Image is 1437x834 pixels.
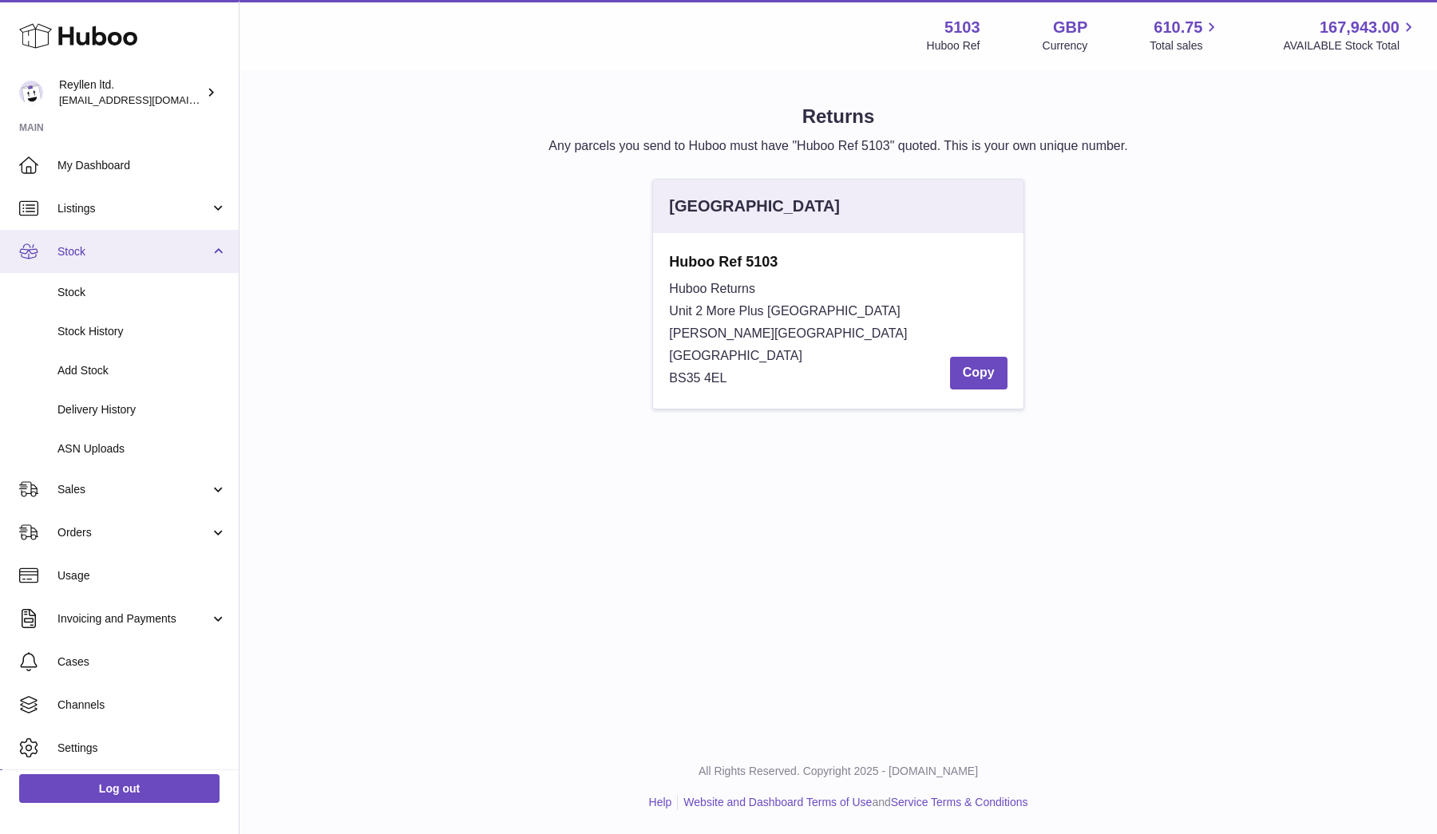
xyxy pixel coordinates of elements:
[19,774,220,803] a: Log out
[1150,38,1221,53] span: Total sales
[57,741,227,756] span: Settings
[1150,17,1221,53] a: 610.75 Total sales
[57,482,210,497] span: Sales
[57,698,227,713] span: Channels
[57,158,227,173] span: My Dashboard
[57,285,227,300] span: Stock
[669,196,840,217] div: [GEOGRAPHIC_DATA]
[944,17,980,38] strong: 5103
[57,441,227,457] span: ASN Uploads
[57,324,227,339] span: Stock History
[678,795,1027,810] li: and
[57,244,210,259] span: Stock
[59,77,203,108] div: Reyllen ltd.
[683,796,872,808] a: Website and Dashboard Terms of Use
[252,764,1424,779] p: All Rights Reserved. Copyright 2025 - [DOMAIN_NAME]
[669,371,726,385] span: BS35 4EL
[265,137,1411,155] p: Any parcels you send to Huboo must have "Huboo Ref 5103" quoted. This is your own unique number.
[649,796,672,808] a: Help
[1283,17,1418,53] a: 167,943.00 AVAILABLE Stock Total
[57,654,227,670] span: Cases
[1320,17,1399,38] span: 167,943.00
[1154,17,1202,38] span: 610.75
[57,363,227,378] span: Add Stock
[1053,17,1087,38] strong: GBP
[669,349,802,362] span: [GEOGRAPHIC_DATA]
[57,568,227,583] span: Usage
[927,38,980,53] div: Huboo Ref
[59,93,235,106] span: [EMAIL_ADDRESS][DOMAIN_NAME]
[891,796,1028,808] a: Service Terms & Conditions
[669,252,1007,271] strong: Huboo Ref 5103
[669,326,907,340] span: [PERSON_NAME][GEOGRAPHIC_DATA]
[265,104,1411,129] h1: Returns
[57,402,227,417] span: Delivery History
[1283,38,1418,53] span: AVAILABLE Stock Total
[950,357,1007,389] button: Copy
[57,201,210,216] span: Listings
[19,81,43,105] img: reyllen@reyllen.com
[1043,38,1088,53] div: Currency
[57,525,210,540] span: Orders
[669,282,755,295] span: Huboo Returns
[669,304,900,318] span: Unit 2 More Plus [GEOGRAPHIC_DATA]
[57,611,210,626] span: Invoicing and Payments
